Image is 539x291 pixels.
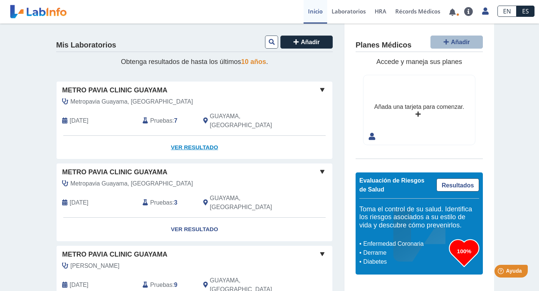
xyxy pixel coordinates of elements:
span: Metro Pavia Clinic Guayama [62,249,167,260]
span: GUAYAMA, PR [210,194,293,212]
h3: 100% [449,246,479,256]
span: 10 años [241,58,266,65]
span: Metropavia Guayama, Laboratori [70,179,193,188]
span: Metropavia Guayama, Laboratori [70,97,193,106]
div: Añada una tarjeta para comenzar. [374,102,464,111]
a: Resultados [436,178,479,192]
h4: Planes Médicos [356,41,411,50]
button: Añadir [430,36,483,49]
b: 9 [174,282,177,288]
span: Accede y maneja sus planes [376,58,462,65]
h5: Toma el control de su salud. Identifica los riesgos asociados a su estilo de vida y descubre cómo... [359,205,479,230]
b: 7 [174,117,177,124]
li: Enfermedad Coronaria [361,239,449,248]
span: Metro Pavia Clinic Guayama [62,167,167,177]
span: Añadir [451,39,470,45]
li: Diabetes [361,257,449,266]
div: : [137,112,197,130]
a: ES [517,6,535,17]
button: Añadir [280,36,333,49]
span: Obtenga resultados de hasta los últimos . [121,58,268,65]
span: Pruebas [150,281,172,290]
a: Ver Resultado [57,136,332,159]
iframe: Help widget launcher [472,262,531,283]
a: EN [497,6,517,17]
h4: Mis Laboratorios [56,41,116,50]
span: 2025-02-20 [70,281,88,290]
span: Añadir [301,39,320,45]
div: : [137,194,197,212]
a: Ver Resultado [57,218,332,241]
span: GUAYAMA, PR [210,112,293,130]
li: Derrame [361,248,449,257]
span: Metro Pavia Clinic Guayama [62,85,167,95]
span: Mendez Lopez, Francisco [70,261,119,270]
span: HRA [375,7,386,15]
span: Evaluación de Riesgos de Salud [359,177,424,193]
span: 2025-09-10 [70,116,88,125]
b: 3 [174,199,177,206]
span: Pruebas [150,116,172,125]
span: 2025-05-30 [70,198,88,207]
span: Pruebas [150,198,172,207]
